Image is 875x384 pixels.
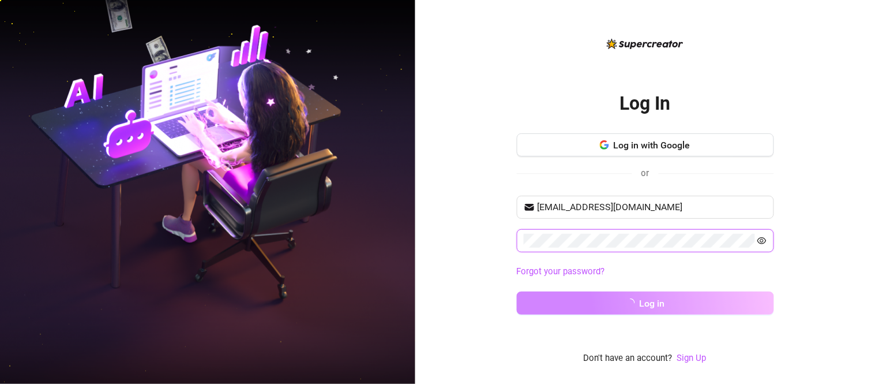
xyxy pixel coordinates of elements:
[517,292,774,315] button: Log in
[641,168,649,178] span: or
[517,133,774,156] button: Log in with Google
[517,266,605,277] a: Forgot your password?
[677,353,707,363] a: Sign Up
[640,298,665,309] span: Log in
[757,236,767,245] span: eye
[614,140,690,151] span: Log in with Google
[626,299,635,308] span: loading
[620,92,671,115] h2: Log In
[584,352,673,366] span: Don't have an account?
[538,200,767,214] input: Your email
[517,265,774,279] a: Forgot your password?
[607,39,684,49] img: logo-BBDzfeDw.svg
[677,352,707,366] a: Sign Up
